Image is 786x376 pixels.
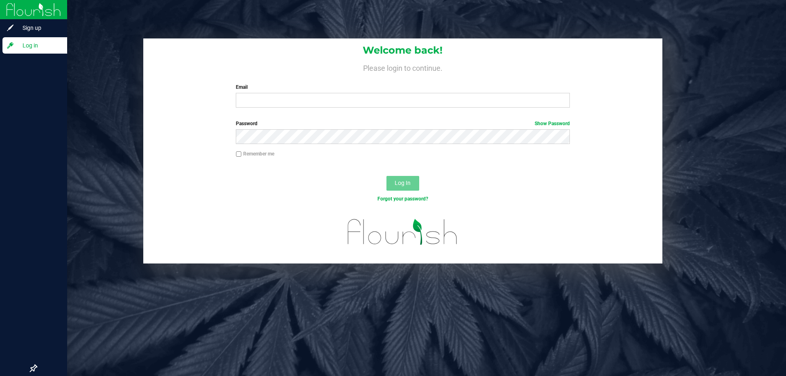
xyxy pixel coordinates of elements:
a: Forgot your password? [377,196,428,202]
span: Sign up [14,23,63,33]
inline-svg: Sign up [6,24,14,32]
inline-svg: Log in [6,41,14,50]
label: Email [236,83,569,91]
a: Show Password [535,121,570,126]
span: Log in [14,41,63,50]
button: Log In [386,176,419,191]
h1: Welcome back! [143,45,662,56]
span: Password [236,121,257,126]
span: Log In [395,180,411,186]
label: Remember me [236,150,274,158]
input: Remember me [236,151,242,157]
h4: Please login to continue. [143,62,662,72]
img: flourish_logo.svg [338,211,468,253]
